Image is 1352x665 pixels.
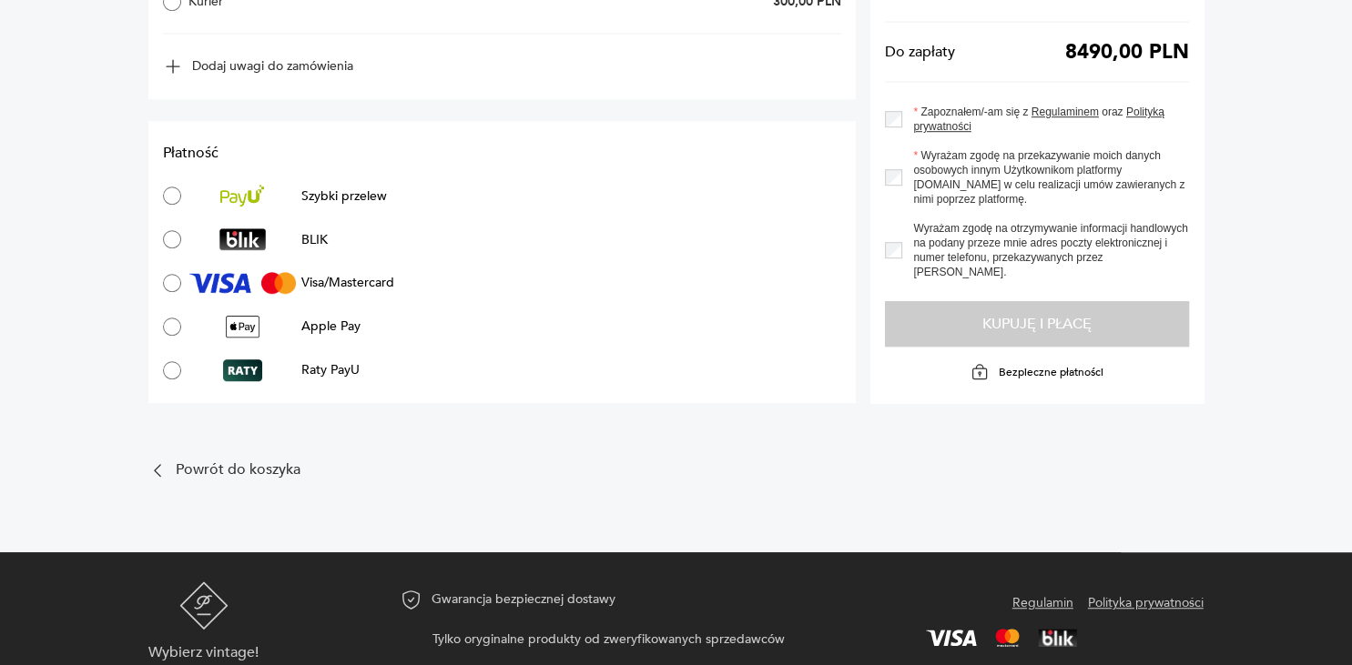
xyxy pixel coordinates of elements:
input: Raty PayURaty PayU [163,361,181,379]
a: Polityka prywatności [1088,592,1204,614]
input: Szybki przelewSzybki przelew [163,186,181,205]
img: Ikona autentyczności [401,629,423,650]
span: 8490,00 PLN [1065,45,1189,59]
label: Wyrażam zgodę na przekazywanie moich danych osobowych innym Użytkownikom platformy [DOMAIN_NAME] ... [902,148,1189,207]
img: Mastercard [995,629,1020,647]
h2: Płatność [163,143,841,163]
label: Wyrażam zgodę na otrzymywanie informacji handlowych na podany przeze mnie adres poczty elektronic... [902,221,1189,279]
a: Polityką prywatności [913,106,1164,133]
button: Dodaj uwagi do zamówienia [163,56,353,76]
img: Ikona gwarancji [401,589,422,610]
img: Apple Pay [1095,629,1140,647]
img: Ikona kłódki [971,363,989,381]
img: Raty PayU [223,359,262,381]
p: Apple Pay [301,317,361,335]
a: Powrót do koszyka [148,461,856,479]
span: Do zapłaty [885,45,955,59]
img: Google Pay [1158,629,1204,647]
img: Szybki przelew [220,185,264,207]
p: Powrót do koszyka [176,464,300,476]
img: Apple Pay [226,316,260,338]
img: Visa [926,630,977,646]
input: BLIKBLIK [163,230,181,248]
p: Bezpieczne płatności [998,365,1103,379]
img: BLIK [1038,629,1077,647]
p: Visa/Mastercard [301,274,394,291]
img: Patyna - sklep z meblami i dekoracjami vintage [179,581,229,630]
p: Wybierz vintage! [148,646,259,659]
input: Apple PayApple Pay [163,317,181,336]
p: Tylko oryginalne produkty od zweryfikowanych sprzedawców [432,630,785,650]
label: Zapoznałem/-am się z oraz [902,105,1189,134]
a: Regulaminem [1032,106,1099,118]
p: Gwarancja bezpiecznej dostawy [432,589,615,610]
a: Regulamin [1012,592,1073,614]
img: Visa/Mastercard [189,272,296,294]
p: Raty PayU [301,361,360,378]
input: Visa/MastercardVisa/Mastercard [163,274,181,292]
p: BLIK [301,231,328,248]
img: BLIK [219,228,266,250]
p: Szybki przelew [301,187,387,205]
